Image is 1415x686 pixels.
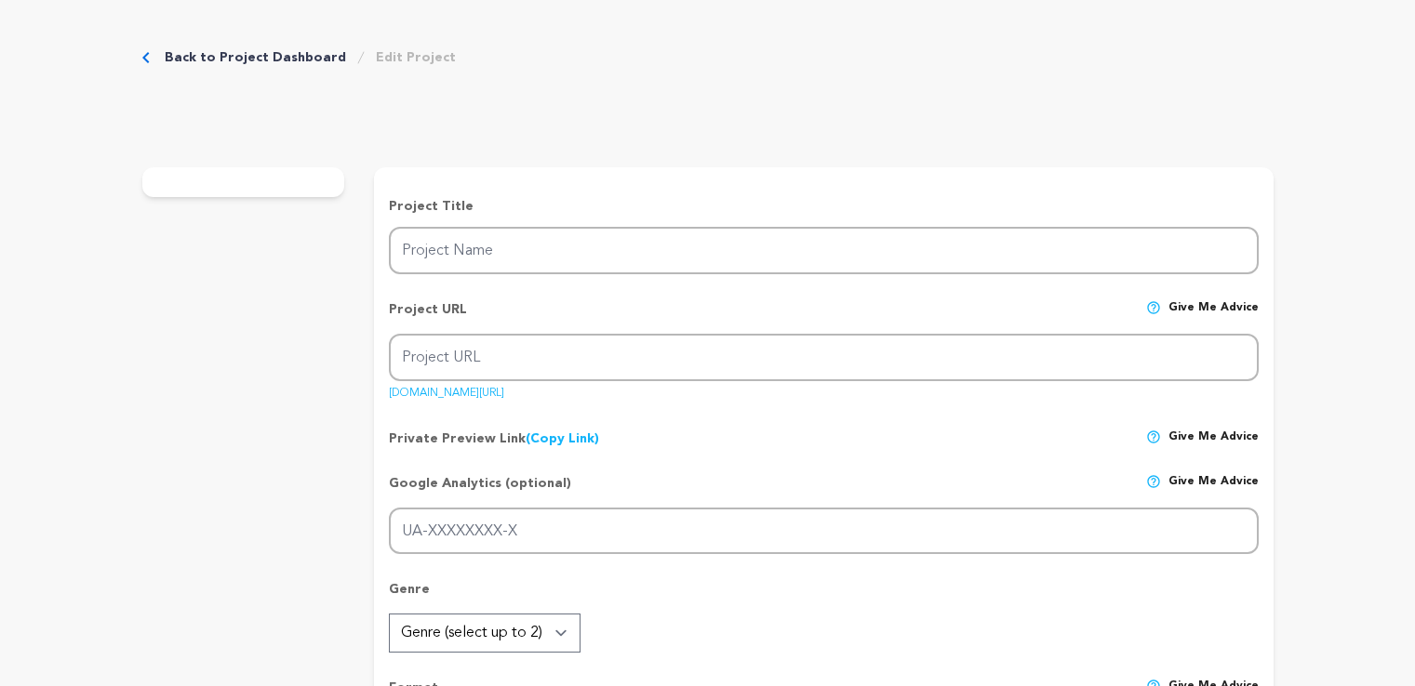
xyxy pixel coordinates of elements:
[389,380,504,399] a: [DOMAIN_NAME][URL]
[142,48,456,67] div: Breadcrumb
[1168,474,1259,508] span: Give me advice
[389,474,571,508] p: Google Analytics (optional)
[1146,474,1161,489] img: help-circle.svg
[1146,429,1161,444] img: help-circle.svg
[389,300,467,334] p: Project URL
[1146,300,1161,315] img: help-circle.svg
[389,227,1258,274] input: Project Name
[389,508,1258,555] input: UA-XXXXXXXX-X
[389,197,1258,216] p: Project Title
[389,429,599,448] p: Private Preview Link
[389,580,1258,613] p: Genre
[526,432,599,445] a: (Copy Link)
[1168,300,1259,334] span: Give me advice
[389,334,1258,381] input: Project URL
[1168,429,1259,448] span: Give me advice
[376,48,456,67] a: Edit Project
[165,48,346,67] a: Back to Project Dashboard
